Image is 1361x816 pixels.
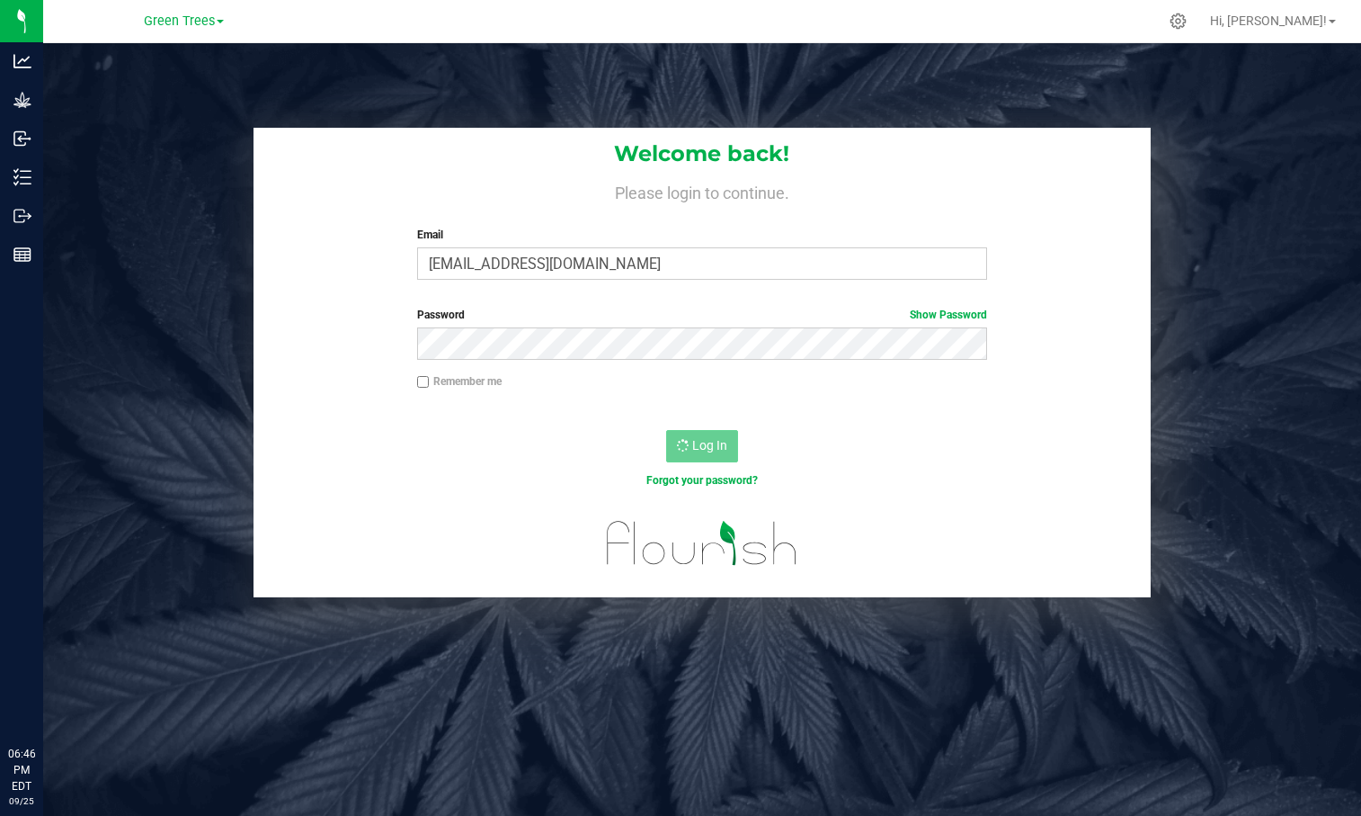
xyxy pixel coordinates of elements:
[1210,13,1327,28] span: Hi, [PERSON_NAME]!
[910,309,987,321] a: Show Password
[417,373,502,390] label: Remember me
[646,474,758,487] a: Forgot your password?
[417,309,465,321] span: Password
[8,746,35,794] p: 06:46 PM EDT
[144,13,215,29] span: Green Trees
[254,180,1150,202] h4: Please login to continue.
[13,207,31,225] inline-svg: Outbound
[692,438,727,453] span: Log In
[590,507,814,579] img: flourish_logo.svg
[13,91,31,109] inline-svg: Grow
[8,794,35,808] p: 09/25
[13,52,31,70] inline-svg: Analytics
[1167,13,1189,30] div: Manage settings
[666,430,738,462] button: Log In
[254,142,1150,166] h1: Welcome back!
[417,227,988,243] label: Email
[417,376,430,389] input: Remember me
[13,246,31,264] inline-svg: Reports
[13,130,31,148] inline-svg: Inbound
[13,168,31,186] inline-svg: Inventory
